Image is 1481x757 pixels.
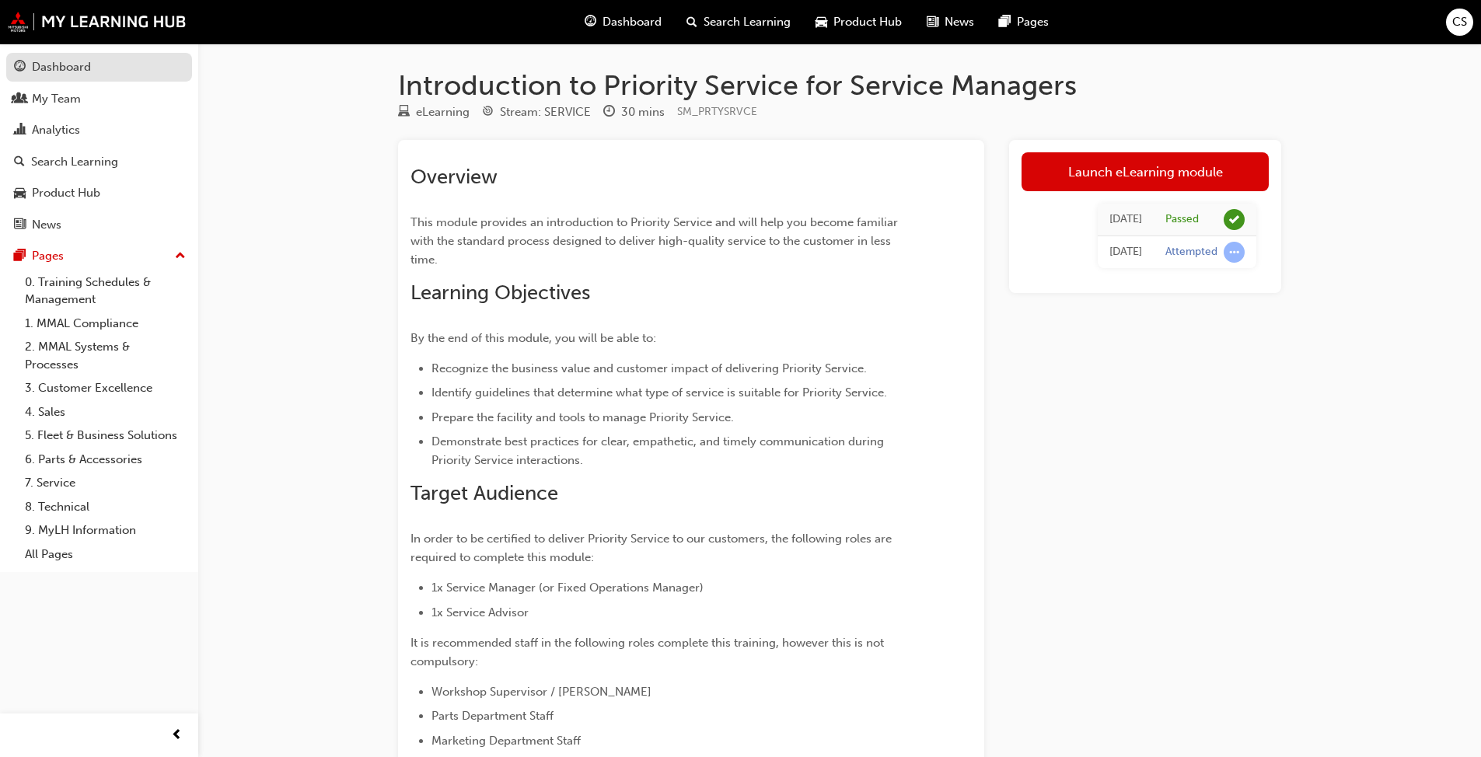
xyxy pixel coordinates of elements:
[6,242,192,270] button: Pages
[14,124,26,138] span: chart-icon
[803,6,914,38] a: car-iconProduct Hub
[482,103,591,122] div: Stream
[32,247,64,265] div: Pages
[19,542,192,567] a: All Pages
[585,12,596,32] span: guage-icon
[32,184,100,202] div: Product Hub
[1017,13,1049,31] span: Pages
[175,246,186,267] span: up-icon
[686,12,697,32] span: search-icon
[677,105,757,118] span: Learning resource code
[410,281,590,305] span: Learning Objectives
[14,249,26,263] span: pages-icon
[410,532,895,564] span: In order to be certified to deliver Priority Service to our customers, the following roles are re...
[816,12,827,32] span: car-icon
[431,685,651,699] span: Workshop Supervisor / [PERSON_NAME]
[14,155,25,169] span: search-icon
[1446,9,1473,36] button: CS
[704,13,791,31] span: Search Learning
[416,103,470,121] div: eLearning
[987,6,1061,38] a: pages-iconPages
[6,179,192,208] a: Product Hub
[19,376,192,400] a: 3. Customer Excellence
[171,726,183,745] span: prev-icon
[410,165,498,189] span: Overview
[19,471,192,495] a: 7. Service
[19,400,192,424] a: 4. Sales
[431,361,867,375] span: Recognize the business value and customer impact of delivering Priority Service.
[14,61,26,75] span: guage-icon
[1452,13,1467,31] span: CS
[621,103,665,121] div: 30 mins
[1224,242,1245,263] span: learningRecordVerb_ATTEMPT-icon
[31,153,118,171] div: Search Learning
[431,434,887,467] span: Demonstrate best practices for clear, empathetic, and timely communication during Priority Servic...
[19,518,192,542] a: 9. MyLH Information
[19,448,192,472] a: 6. Parts & Accessories
[410,331,656,345] span: By the end of this module, you will be able to:
[6,211,192,239] a: News
[927,12,938,32] span: news-icon
[999,12,1011,32] span: pages-icon
[6,50,192,242] button: DashboardMy TeamAnalyticsSearch LearningProduct HubNews
[572,6,674,38] a: guage-iconDashboard
[1224,209,1245,230] span: learningRecordVerb_PASS-icon
[6,148,192,176] a: Search Learning
[603,106,615,120] span: clock-icon
[398,103,470,122] div: Type
[410,215,901,267] span: This module provides an introduction to Priority Service and will help you become familiar with t...
[8,12,187,32] img: mmal
[914,6,987,38] a: news-iconNews
[398,106,410,120] span: learningResourceType_ELEARNING-icon
[431,709,554,723] span: Parts Department Staff
[945,13,974,31] span: News
[398,68,1281,103] h1: Introduction to Priority Service for Service Managers
[431,410,734,424] span: Prepare the facility and tools to manage Priority Service.
[19,270,192,312] a: 0. Training Schedules & Management
[6,53,192,82] a: Dashboard
[32,58,91,76] div: Dashboard
[431,385,887,399] span: Identify guidelines that determine what type of service is suitable for Priority Service.
[1109,243,1142,261] div: Wed Jul 16 2025 11:44:48 GMT+1000 (Australian Eastern Standard Time)
[14,187,26,201] span: car-icon
[32,216,61,234] div: News
[32,90,81,108] div: My Team
[6,116,192,145] a: Analytics
[410,481,558,505] span: Target Audience
[603,13,662,31] span: Dashboard
[1165,212,1199,227] div: Passed
[674,6,803,38] a: search-iconSearch Learning
[833,13,902,31] span: Product Hub
[19,312,192,336] a: 1. MMAL Compliance
[19,424,192,448] a: 5. Fleet & Business Solutions
[603,103,665,122] div: Duration
[6,85,192,113] a: My Team
[1022,152,1269,191] a: Launch eLearning module
[1109,211,1142,228] div: Wed Jul 16 2025 11:53:53 GMT+1000 (Australian Eastern Standard Time)
[32,121,80,139] div: Analytics
[1165,245,1217,260] div: Attempted
[431,581,704,595] span: 1x Service Manager (or Fixed Operations Manager)
[19,335,192,376] a: 2. MMAL Systems & Processes
[19,495,192,519] a: 8. Technical
[431,734,581,748] span: Marketing Department Staff
[14,92,26,106] span: people-icon
[14,218,26,232] span: news-icon
[410,636,887,668] span: It is recommended staff in the following roles complete this training, however this is not compul...
[431,605,529,619] span: 1x Service Advisor
[500,103,591,121] div: Stream: SERVICE
[482,106,494,120] span: target-icon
